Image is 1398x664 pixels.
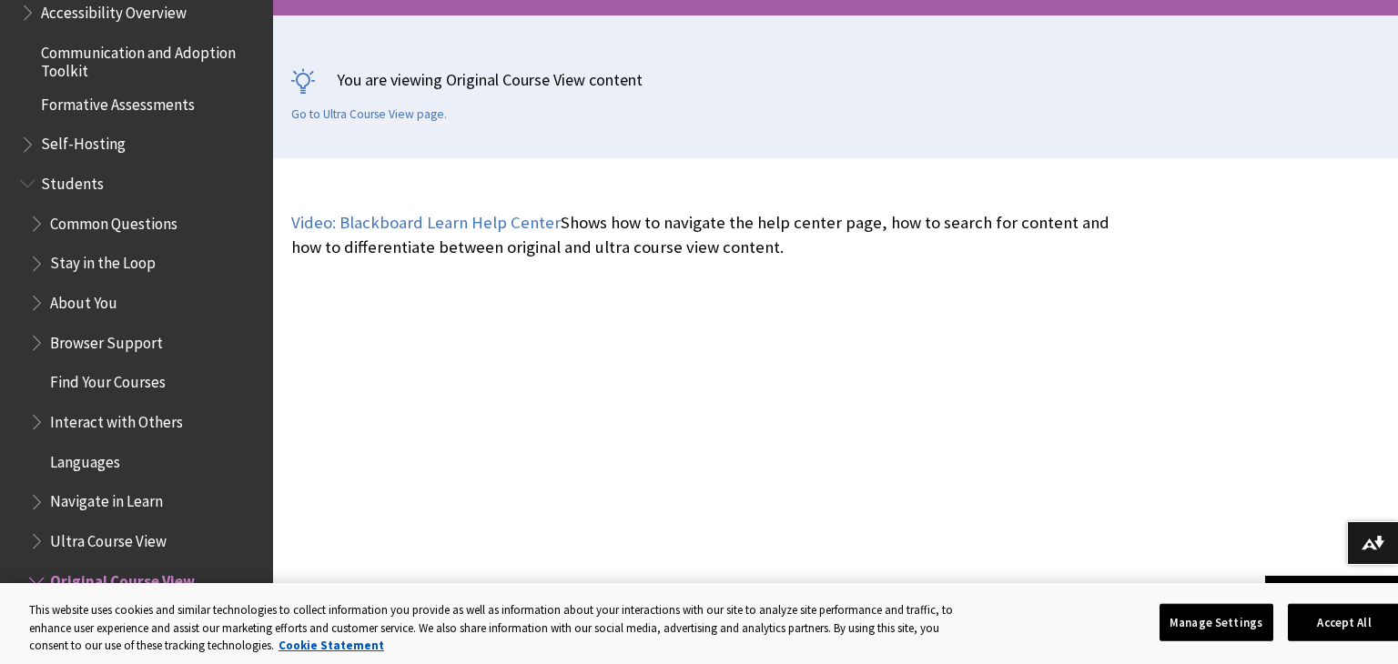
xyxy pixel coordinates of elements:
[279,638,384,653] a: More information about your privacy, opens in a new tab
[50,248,156,273] span: Stay in the Loop
[41,168,104,193] span: Students
[41,129,126,154] span: Self-Hosting
[50,526,167,550] span: Ultra Course View
[50,566,195,590] span: Original Course View
[50,367,166,392] span: Find Your Courses
[50,327,163,352] span: Browser Support
[50,208,177,233] span: Common Questions
[50,287,117,312] span: About You
[50,407,183,431] span: Interact with Others
[1160,603,1273,641] button: Manage Settings
[50,447,120,471] span: Languages
[1265,576,1398,609] a: Back to top
[291,211,1110,258] p: Shows how to navigate the help center page, how to search for content and how to differentiate be...
[41,37,260,80] span: Communication and Adoption Toolkit
[291,68,1380,91] p: You are viewing Original Course View content
[50,487,163,511] span: Navigate in Learn
[29,601,978,655] div: This website uses cookies and similar technologies to collect information you provide as well as ...
[291,212,561,234] a: Video: Blackboard Learn Help Center
[41,89,195,114] span: Formative Assessments
[291,106,447,123] a: Go to Ultra Course View page.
